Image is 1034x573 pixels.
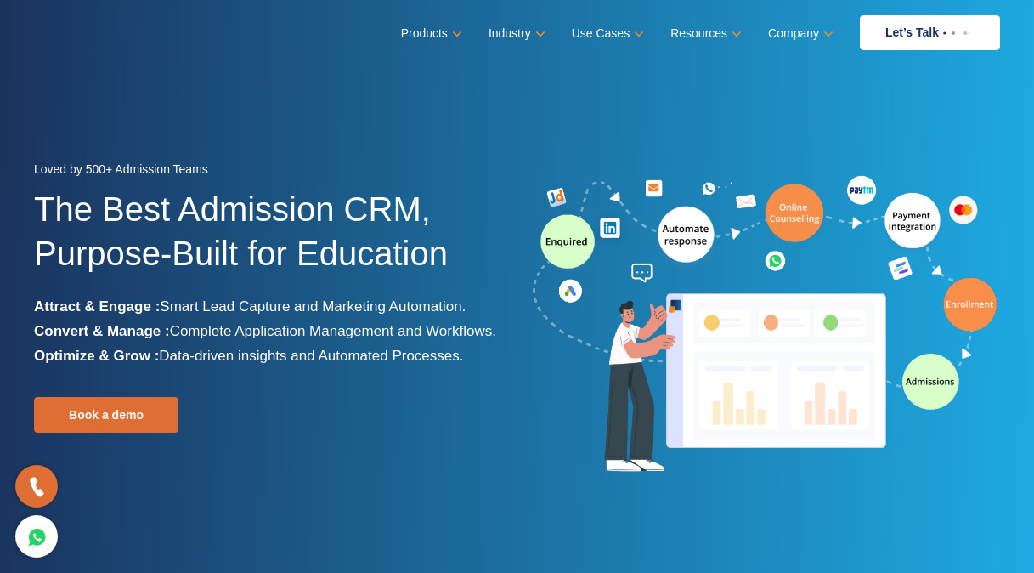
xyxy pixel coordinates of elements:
[860,15,1000,50] a: Let’s Talk
[34,397,178,433] a: Book a demo
[170,323,496,339] span: Complete Application Management and Workflows.
[160,298,466,315] span: Smart Lead Capture and Marketing Automation.
[34,187,505,294] h1: The Best Admission CRM, Purpose-Built for Education
[530,172,1001,479] img: admission-software-home-page-header
[34,157,505,187] div: Loved by 500+ Admission Teams
[34,298,160,315] b: Attract & Engage :
[401,21,459,46] a: Products
[159,348,463,364] span: Data-driven insights and Automated Processes.
[572,21,641,46] a: Use Cases
[670,21,738,46] a: Resources
[34,323,170,339] b: Convert & Manage :
[768,21,830,46] a: Company
[34,348,159,364] b: Optimize & Grow :
[489,21,542,46] a: Industry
